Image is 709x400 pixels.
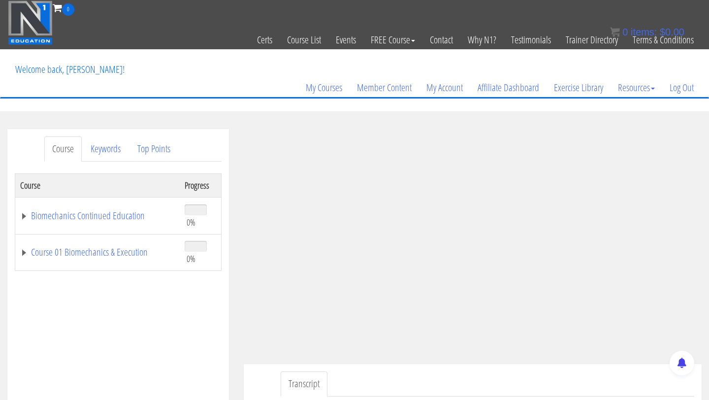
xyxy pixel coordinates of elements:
[298,64,350,111] a: My Courses
[558,16,625,64] a: Trainer Directory
[187,217,195,228] span: 0%
[8,50,132,89] p: Welcome back, [PERSON_NAME]!
[20,247,175,257] a: Course 01 Biomechanics & Execution
[15,173,180,197] th: Course
[460,16,504,64] a: Why N1?
[504,16,558,64] a: Testimonials
[547,64,611,111] a: Exercise Library
[187,253,195,264] span: 0%
[83,136,129,162] a: Keywords
[350,64,419,111] a: Member Content
[611,64,662,111] a: Resources
[281,371,327,397] a: Transcript
[622,27,628,37] span: 0
[610,27,620,37] img: icon11.png
[660,27,684,37] bdi: 0.00
[129,136,178,162] a: Top Points
[250,16,280,64] a: Certs
[62,3,74,16] span: 0
[422,16,460,64] a: Contact
[610,27,684,37] a: 0 items: $0.00
[631,27,657,37] span: items:
[8,0,53,45] img: n1-education
[363,16,422,64] a: FREE Course
[625,16,701,64] a: Terms & Conditions
[660,27,665,37] span: $
[470,64,547,111] a: Affiliate Dashboard
[328,16,363,64] a: Events
[180,173,221,197] th: Progress
[20,211,175,221] a: Biomechanics Continued Education
[662,64,701,111] a: Log Out
[44,136,82,162] a: Course
[419,64,470,111] a: My Account
[280,16,328,64] a: Course List
[53,1,74,14] a: 0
